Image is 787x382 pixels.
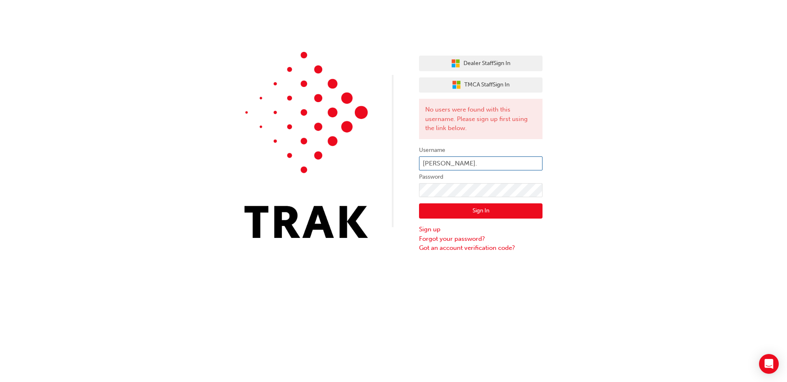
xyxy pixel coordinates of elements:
div: Open Intercom Messenger [759,354,779,374]
a: Got an account verification code? [419,243,543,253]
a: Sign up [419,225,543,234]
div: No users were found with this username. Please sign up first using the link below. [419,99,543,139]
label: Username [419,145,543,155]
button: Dealer StaffSign In [419,56,543,71]
input: Username [419,156,543,170]
label: Password [419,172,543,182]
button: TMCA StaffSign In [419,77,543,93]
button: Sign In [419,203,543,219]
span: TMCA Staff Sign In [464,80,510,90]
a: Forgot your password? [419,234,543,244]
img: Trak [244,52,368,238]
span: Dealer Staff Sign In [463,59,510,68]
